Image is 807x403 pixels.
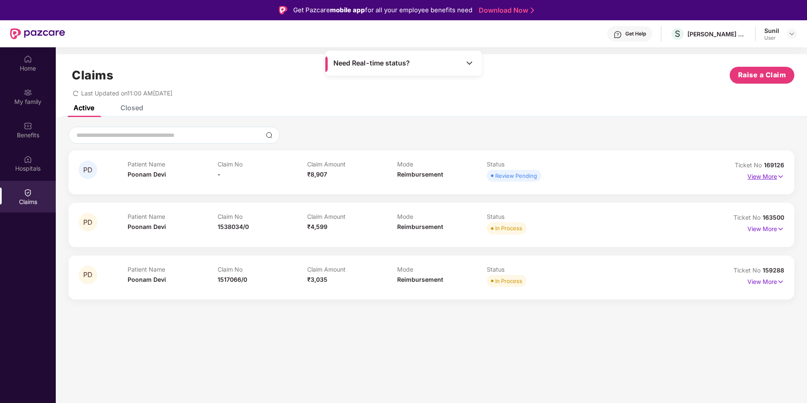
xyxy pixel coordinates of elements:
[777,172,784,181] img: svg+xml;base64,PHN2ZyB4bWxucz0iaHR0cDovL3d3dy53My5vcmcvMjAwMC9zdmciIHdpZHRoPSIxNyIgaGVpZ2h0PSIxNy...
[74,103,94,112] div: Active
[218,213,308,220] p: Claim No
[747,222,784,234] p: View More
[531,6,534,15] img: Stroke
[128,266,218,273] p: Patient Name
[495,224,522,232] div: In Process
[764,161,784,169] span: 169126
[218,223,249,230] span: 1538034/0
[625,30,646,37] div: Get Help
[788,30,795,37] img: svg+xml;base64,PHN2ZyBpZD0iRHJvcGRvd24tMzJ4MzIiIHhtbG5zPSJodHRwOi8vd3d3LnczLm9yZy8yMDAwL3N2ZyIgd2...
[307,223,327,230] span: ₹4,599
[266,132,273,139] img: svg+xml;base64,PHN2ZyBpZD0iU2VhcmNoLTMyeDMyIiB4bWxucz0iaHR0cDovL3d3dy53My5vcmcvMjAwMC9zdmciIHdpZH...
[83,166,93,174] span: PD
[487,213,577,220] p: Status
[397,161,487,168] p: Mode
[687,30,747,38] div: [PERSON_NAME] CONSULTANTS P LTD
[307,276,327,283] span: ₹3,035
[777,277,784,286] img: svg+xml;base64,PHN2ZyB4bWxucz0iaHR0cDovL3d3dy53My5vcmcvMjAwMC9zdmciIHdpZHRoPSIxNyIgaGVpZ2h0PSIxNy...
[763,214,784,221] span: 163500
[733,214,763,221] span: Ticket No
[735,161,764,169] span: Ticket No
[330,6,365,14] strong: mobile app
[730,67,794,84] button: Raise a Claim
[397,276,443,283] span: Reimbursement
[73,90,79,97] span: redo
[120,103,143,112] div: Closed
[487,161,577,168] p: Status
[333,59,410,68] span: Need Real-time status?
[777,224,784,234] img: svg+xml;base64,PHN2ZyB4bWxucz0iaHR0cDovL3d3dy53My5vcmcvMjAwMC9zdmciIHdpZHRoPSIxNyIgaGVpZ2h0PSIxNy...
[293,5,472,15] div: Get Pazcare for all your employee benefits need
[218,161,308,168] p: Claim No
[307,161,397,168] p: Claim Amount
[397,171,443,178] span: Reimbursement
[24,122,32,130] img: svg+xml;base64,PHN2ZyBpZD0iQmVuZWZpdHMiIHhtbG5zPSJodHRwOi8vd3d3LnczLm9yZy8yMDAwL3N2ZyIgd2lkdGg9Ij...
[465,59,474,67] img: Toggle Icon
[763,267,784,274] span: 159288
[128,161,218,168] p: Patient Name
[218,266,308,273] p: Claim No
[81,90,172,97] span: Last Updated on 11:00 AM[DATE]
[10,28,65,39] img: New Pazcare Logo
[24,88,32,97] img: svg+xml;base64,PHN2ZyB3aWR0aD0iMjAiIGhlaWdodD0iMjAiIHZpZXdCb3g9IjAgMCAyMCAyMCIgZmlsbD0ibm9uZSIgeG...
[24,155,32,163] img: svg+xml;base64,PHN2ZyBpZD0iSG9zcGl0YWxzIiB4bWxucz0iaHR0cDovL3d3dy53My5vcmcvMjAwMC9zdmciIHdpZHRoPS...
[764,35,779,41] div: User
[613,30,622,39] img: svg+xml;base64,PHN2ZyBpZD0iSGVscC0zMngzMiIgeG1sbnM9Imh0dHA6Ly93d3cudzMub3JnLzIwMDAvc3ZnIiB3aWR0aD...
[675,29,680,39] span: S
[307,213,397,220] p: Claim Amount
[397,266,487,273] p: Mode
[738,70,786,80] span: Raise a Claim
[24,188,32,197] img: svg+xml;base64,PHN2ZyBpZD0iQ2xhaW0iIHhtbG5zPSJodHRwOi8vd3d3LnczLm9yZy8yMDAwL3N2ZyIgd2lkdGg9IjIwIi...
[747,170,784,181] p: View More
[83,219,93,226] span: PD
[487,266,577,273] p: Status
[733,267,763,274] span: Ticket No
[218,171,221,178] span: -
[128,213,218,220] p: Patient Name
[24,55,32,63] img: svg+xml;base64,PHN2ZyBpZD0iSG9tZSIgeG1sbnM9Imh0dHA6Ly93d3cudzMub3JnLzIwMDAvc3ZnIiB3aWR0aD0iMjAiIG...
[495,277,522,285] div: In Process
[307,266,397,273] p: Claim Amount
[307,171,327,178] span: ₹8,907
[128,171,166,178] span: Poonam Devi
[279,6,287,14] img: Logo
[218,276,247,283] span: 1517066/0
[128,276,166,283] span: Poonam Devi
[397,223,443,230] span: Reimbursement
[72,68,113,82] h1: Claims
[764,27,779,35] div: Sunil
[495,172,537,180] div: Review Pending
[128,223,166,230] span: Poonam Devi
[83,271,93,278] span: PD
[747,275,784,286] p: View More
[397,213,487,220] p: Mode
[479,6,532,15] a: Download Now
